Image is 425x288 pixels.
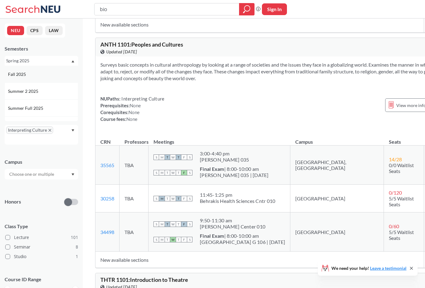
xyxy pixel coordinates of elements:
a: 34498 [100,229,114,235]
svg: Dropdown arrow [71,129,74,132]
svg: Dropdown arrow [71,173,74,176]
div: | 8:00-10:00 am [200,233,285,239]
th: Professors [120,132,149,146]
div: | 8:00-10:00 am [200,166,269,172]
button: CPS [27,26,43,35]
span: S [154,221,159,227]
div: [PERSON_NAME] Center 010 [200,224,265,230]
b: Final Exam [200,233,224,239]
span: 1 [76,253,78,260]
span: W [170,196,176,201]
span: S [187,170,192,175]
span: 101 [71,234,78,241]
td: TBA [120,185,149,212]
span: T [165,196,170,201]
div: [PERSON_NAME] 035 | [DATE] [200,172,269,178]
td: TBA [120,146,149,185]
a: 35565 [100,162,114,168]
td: [GEOGRAPHIC_DATA] [290,212,384,252]
span: Updated [DATE] [106,48,137,55]
span: THTR 1101 : Introduction to Theatre [100,276,188,283]
span: T [165,154,170,160]
span: W [170,221,176,227]
div: 9:50 - 11:30 am [200,217,265,224]
span: F [181,170,187,175]
div: Spring 2025 [6,57,71,64]
span: S [187,196,192,201]
span: M [159,154,165,160]
div: Dropdown arrow [5,169,78,179]
div: Behrakis Health Sciences Cntr 010 [200,198,275,204]
span: T [176,237,181,242]
span: S [154,170,159,175]
td: New available sections [95,252,424,268]
span: S [187,154,192,160]
span: M [159,170,165,175]
label: Studio [5,253,78,261]
span: 5/5 Waitlist Seats [389,195,414,207]
span: W [170,154,176,160]
svg: X to remove pill [48,129,51,132]
span: 0/0 Waitlist Seats [389,162,414,174]
span: F [181,154,187,160]
span: F [181,221,187,227]
svg: Dropdown arrow [71,60,74,63]
th: Seats [384,132,424,146]
button: LAW [45,26,63,35]
span: T [176,154,181,160]
span: M [159,196,165,201]
input: Class, professor, course number, "phrase" [99,4,235,14]
span: S [154,237,159,242]
span: T [176,221,181,227]
button: NEU [7,26,24,35]
div: NUPaths: Prerequisites: Corequisites: Course fees: [100,95,164,122]
span: Fall 2025 [8,71,27,78]
span: Class Type [5,223,78,230]
input: Choose one or multiple [6,171,58,178]
b: Final Exam [200,166,224,172]
span: T [165,237,170,242]
span: S [187,221,192,227]
th: Campus [290,132,384,146]
div: CRN [100,138,111,145]
span: None [126,116,137,122]
div: magnifying glass [239,3,255,15]
div: 11:45 - 1:25 pm [200,192,275,198]
span: M [159,237,165,242]
a: Leave a testimonial [370,265,406,271]
span: M [159,221,165,227]
span: F [181,196,187,201]
span: Interpreting CultureX to remove pill [6,126,53,134]
td: [GEOGRAPHIC_DATA], [GEOGRAPHIC_DATA] [290,146,384,185]
span: T [165,221,170,227]
span: 0 / 120 [389,190,402,195]
span: W [170,237,176,242]
span: S [154,196,159,201]
span: F [181,237,187,242]
span: 14 / 28 [389,156,402,162]
span: Summer Full 2025 [8,105,44,112]
span: 0 / 60 [389,223,399,229]
td: [GEOGRAPHIC_DATA] [290,185,384,212]
span: 5/5 Waitlist Seats [389,229,414,241]
span: S [187,237,192,242]
span: T [176,196,181,201]
span: S [154,154,159,160]
span: None [130,103,141,108]
div: [GEOGRAPHIC_DATA] G 106 | [DATE] [200,239,285,245]
svg: magnifying glass [243,5,250,14]
span: W [170,170,176,175]
th: Meetings [149,132,290,146]
div: Semesters [5,45,78,52]
button: Sign In [262,3,287,15]
span: Summer 2 2025 [8,88,40,95]
label: Lecture [5,233,78,241]
span: T [165,170,170,175]
div: 3:00 - 4:40 pm [200,150,249,157]
div: Interpreting CultureX to remove pillDropdown arrow [5,125,78,145]
td: TBA [120,212,149,252]
td: New available sections [95,16,424,33]
span: T [176,170,181,175]
span: 8 [76,244,78,250]
span: None [128,109,140,115]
